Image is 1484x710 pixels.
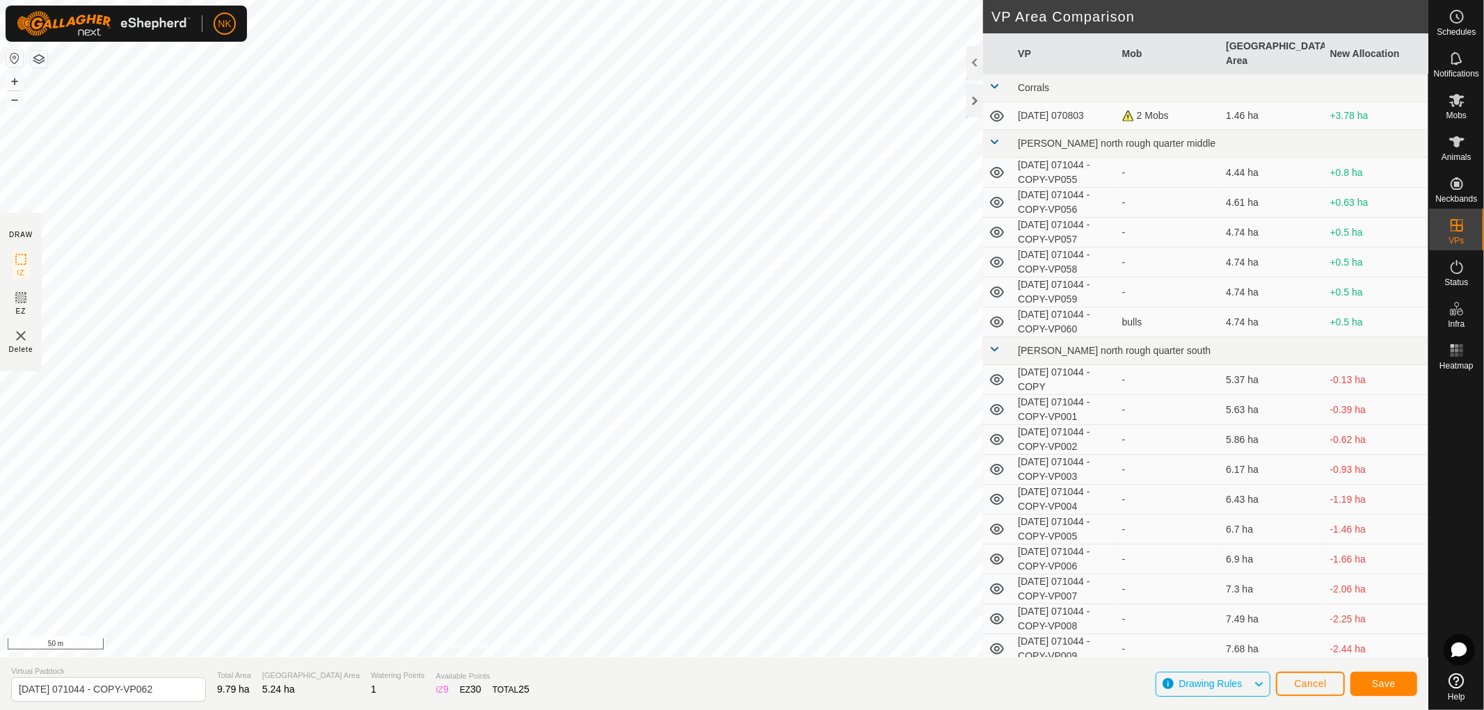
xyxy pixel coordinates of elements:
[1220,277,1324,307] td: 4.74 ha
[1220,395,1324,425] td: 5.63 ha
[505,639,546,652] a: Contact Us
[17,11,191,36] img: Gallagher Logo
[1220,515,1324,544] td: 6.7 ha
[1122,642,1215,656] div: -
[16,306,26,316] span: EZ
[1325,188,1428,218] td: +0.63 ha
[1439,362,1474,370] span: Heatmap
[11,665,206,677] span: Virtual Paddock
[262,684,295,695] span: 5.24 ha
[1325,544,1428,574] td: -1.66 ha
[1220,307,1324,337] td: 4.74 ha
[1012,455,1116,485] td: [DATE] 071044 - COPY-VP003
[1122,225,1215,240] div: -
[17,268,25,278] span: IZ
[1220,544,1324,574] td: 6.9 ha
[1012,485,1116,515] td: [DATE] 071044 - COPY-VP004
[436,682,448,697] div: IZ
[1372,678,1396,689] span: Save
[1444,278,1468,287] span: Status
[1012,188,1116,218] td: [DATE] 071044 - COPY-VP056
[1220,102,1324,130] td: 1.46 ha
[6,73,23,90] button: +
[1012,33,1116,74] th: VP
[1220,574,1324,604] td: 7.3 ha
[1446,111,1467,120] span: Mobs
[1325,218,1428,248] td: +0.5 ha
[218,17,231,31] span: NK
[1325,425,1428,455] td: -0.62 ha
[1325,634,1428,664] td: -2.44 ha
[1012,574,1116,604] td: [DATE] 071044 - COPY-VP007
[1220,33,1324,74] th: [GEOGRAPHIC_DATA] Area
[1012,604,1116,634] td: [DATE] 071044 - COPY-VP008
[493,682,529,697] div: TOTAL
[1012,277,1116,307] td: [DATE] 071044 - COPY-VP059
[1294,678,1327,689] span: Cancel
[6,91,23,108] button: –
[262,670,360,681] span: [GEOGRAPHIC_DATA] Area
[6,50,23,67] button: Reset Map
[1122,582,1215,597] div: -
[1220,158,1324,188] td: 4.44 ha
[1276,672,1345,696] button: Cancel
[1325,574,1428,604] td: -2.06 ha
[371,684,376,695] span: 1
[1220,425,1324,455] td: 5.86 ha
[1325,365,1428,395] td: -0.13 ha
[1325,102,1428,130] td: +3.78 ha
[13,328,29,344] img: VP
[1122,462,1215,477] div: -
[1012,634,1116,664] td: [DATE] 071044 - COPY-VP009
[1437,28,1476,36] span: Schedules
[1122,195,1215,210] div: -
[1220,248,1324,277] td: 4.74 ha
[1012,218,1116,248] td: [DATE] 071044 - COPY-VP057
[1220,604,1324,634] td: 7.49 ha
[1435,195,1477,203] span: Neckbands
[470,684,481,695] span: 30
[1012,248,1116,277] td: [DATE] 071044 - COPY-VP058
[1122,552,1215,567] div: -
[1122,403,1215,417] div: -
[1012,544,1116,574] td: [DATE] 071044 - COPY-VP006
[31,51,47,67] button: Map Layers
[1122,166,1215,180] div: -
[1325,158,1428,188] td: +0.8 ha
[1448,693,1465,701] span: Help
[991,8,1428,25] h2: VP Area Comparison
[1122,522,1215,537] div: -
[1220,455,1324,485] td: 6.17 ha
[1122,373,1215,387] div: -
[1122,612,1215,627] div: -
[1220,218,1324,248] td: 4.74 ha
[371,670,424,681] span: Watering Points
[1325,248,1428,277] td: +0.5 ha
[1122,433,1215,447] div: -
[9,344,33,355] span: Delete
[1012,307,1116,337] td: [DATE] 071044 - COPY-VP060
[1012,395,1116,425] td: [DATE] 071044 - COPY-VP001
[1122,255,1215,270] div: -
[1220,634,1324,664] td: 7.68 ha
[1018,138,1215,149] span: [PERSON_NAME] north rough quarter middle
[1012,158,1116,188] td: [DATE] 071044 - COPY-VP055
[1429,668,1484,707] a: Help
[437,639,489,652] a: Privacy Policy
[217,684,250,695] span: 9.79 ha
[1350,672,1417,696] button: Save
[436,670,529,682] span: Available Points
[1434,70,1479,78] span: Notifications
[1018,82,1049,93] span: Corrals
[460,682,481,697] div: EZ
[1220,365,1324,395] td: 5.37 ha
[1122,285,1215,300] div: -
[1018,345,1211,356] span: [PERSON_NAME] north rough quarter south
[1012,365,1116,395] td: [DATE] 071044 - COPY
[1325,307,1428,337] td: +0.5 ha
[1442,153,1471,161] span: Animals
[1122,315,1215,330] div: bulls
[1179,678,1242,689] span: Drawing Rules
[518,684,529,695] span: 25
[9,229,33,240] div: DRAW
